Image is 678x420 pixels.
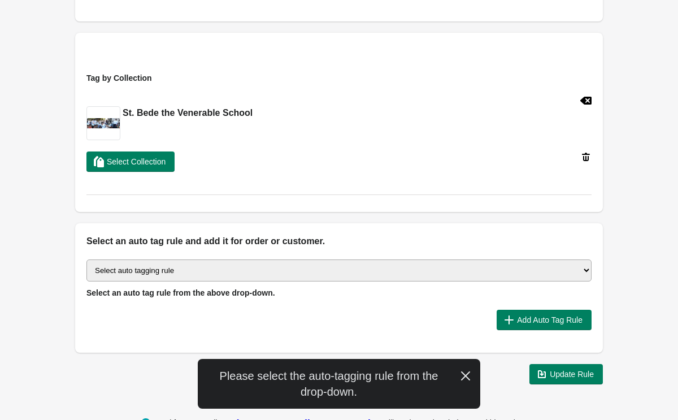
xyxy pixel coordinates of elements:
img: Screenshot_2024-10-23_at_10.16.59AM.webp [87,118,120,128]
span: Select Collection [107,157,166,166]
span: Add Auto Tag Rule [517,315,583,324]
span: Select an auto tag rule from the above drop-down. [86,288,275,297]
span: Update Rule [550,370,594,379]
button: Select Collection [86,151,175,172]
h2: Select an auto tag rule and add it for order or customer. [86,235,592,248]
span: Tag by Collection [86,73,152,83]
button: Update Rule [529,364,603,384]
h2: St. Bede the Venerable School [123,106,253,120]
button: Add Auto Tag Rule [497,310,592,330]
div: Please select the auto-tagging rule from the drop-down. [198,359,480,409]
